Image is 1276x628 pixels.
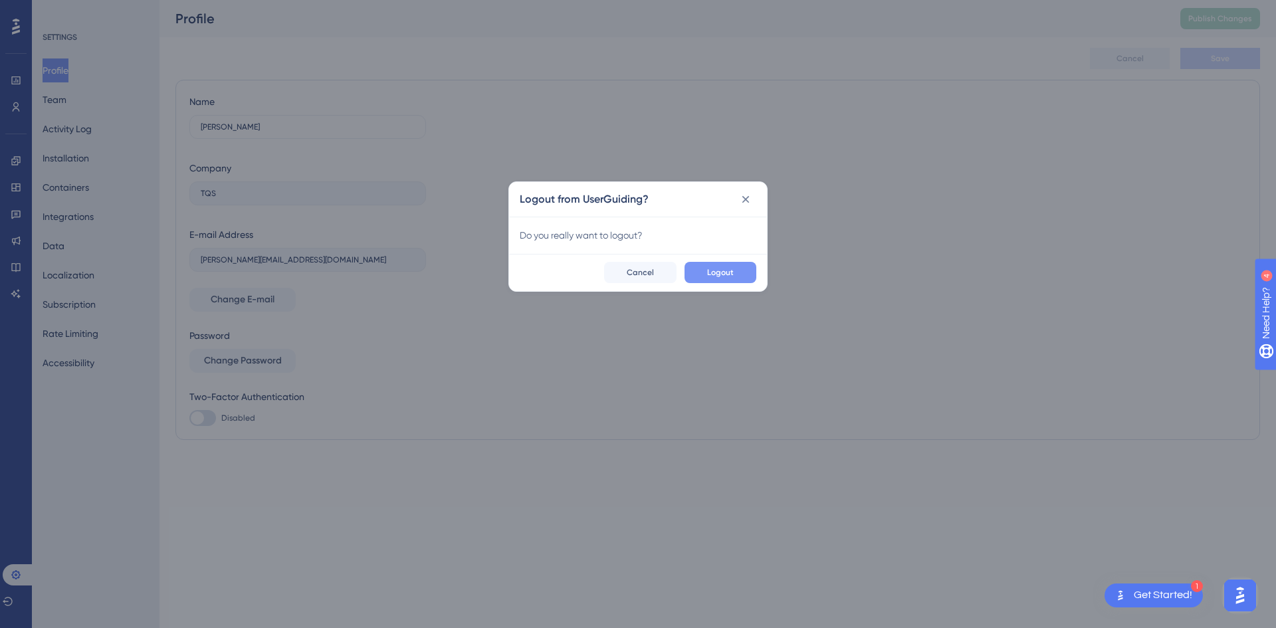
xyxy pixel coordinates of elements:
div: Open Get Started! checklist, remaining modules: 1 [1105,583,1203,607]
div: Get Started! [1134,588,1192,603]
div: Do you really want to logout? [520,227,756,243]
h2: Logout from UserGuiding? [520,191,649,207]
div: 1 [1191,580,1203,592]
span: Need Help? [31,3,83,19]
img: launcher-image-alternative-text [1113,587,1128,603]
span: Cancel [627,267,654,278]
span: Logout [707,267,734,278]
iframe: UserGuiding AI Assistant Launcher [1220,576,1260,615]
div: 4 [92,7,96,17]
